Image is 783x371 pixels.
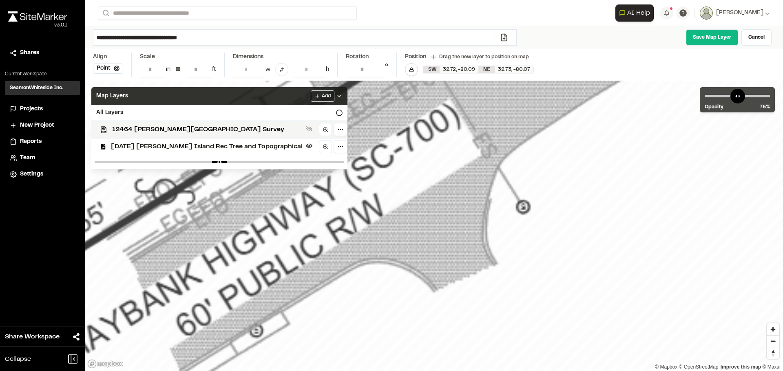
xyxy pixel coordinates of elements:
button: Reset bearing to north [767,347,779,359]
div: ° [385,61,388,77]
div: Position [405,53,426,61]
span: Opacity [705,103,723,111]
span: [PERSON_NAME] [716,9,763,18]
div: Oh geez...please don't... [8,22,67,29]
a: Reports [10,137,75,146]
span: Share Workspace [5,332,60,342]
span: Reports [20,137,42,146]
a: Settings [10,170,75,179]
a: New Project [10,121,75,130]
a: Maxar [762,364,781,370]
span: New Project [20,121,54,130]
a: Zoom to layer [319,123,332,136]
div: 32.73 , -80.07 [495,66,533,73]
div: h [326,65,329,74]
a: Save Map Layer [686,29,738,46]
div: w [265,65,270,74]
button: Search [98,7,113,20]
div: Align [93,53,123,61]
a: Mapbox [655,364,677,370]
span: Add [322,92,331,100]
h3: SeamonWhiteside Inc. [10,84,63,92]
button: Show layer [304,124,314,134]
div: 32.72 , -80.09 [440,66,478,73]
span: [DATE] [PERSON_NAME] Island Rec Tree and Topographical [111,142,303,151]
img: rebrand.png [8,11,67,22]
span: 12464 [PERSON_NAME][GEOGRAPHIC_DATA] Survey [112,125,303,134]
button: [PERSON_NAME] [700,7,770,20]
span: Zoom out [767,336,779,347]
div: NE [478,66,495,73]
span: Projects [20,105,43,114]
span: Shares [20,48,39,57]
div: Open AI Assistant [615,4,657,22]
button: Hide layer [304,141,314,151]
div: in [166,65,170,74]
div: Dimensions [233,53,329,61]
a: Add/Change File [495,33,513,42]
span: Map Layers [96,92,128,101]
div: Scale [140,53,155,61]
a: Mapbox logo [87,359,123,369]
a: OpenStreetMap [679,364,719,370]
a: Team [10,154,75,162]
div: SW [423,66,440,73]
span: 75 % [760,103,770,111]
button: Open AI Assistant [615,4,654,22]
span: Settings [20,170,43,179]
a: Shares [10,48,75,57]
img: User [700,7,713,20]
span: AI Help [627,8,650,18]
div: Rotation [346,53,388,61]
a: Cancel [741,29,772,46]
span: Reset bearing to north [767,347,779,359]
span: Collapse [5,354,31,364]
img: kml_black_icon64.png [100,126,107,133]
div: ft [212,65,216,74]
p: Current Workspace [5,70,80,78]
div: = [175,63,181,76]
a: Zoom to layer [319,140,332,153]
a: Map feedback [721,364,761,370]
a: Projects [10,105,75,114]
div: Drag the new layer to position on map [431,53,529,61]
button: Zoom out [767,335,779,347]
button: Add [311,90,334,102]
div: All Layers [91,105,347,121]
button: Lock Map Layer Position [405,63,418,76]
span: Team [20,154,35,162]
button: Zoom in [767,323,779,335]
div: SW 32.72107539659237, -80.08561690603212 | NE 32.72764675444755, -80.07390020647247 [423,66,533,74]
button: Point [93,63,123,74]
